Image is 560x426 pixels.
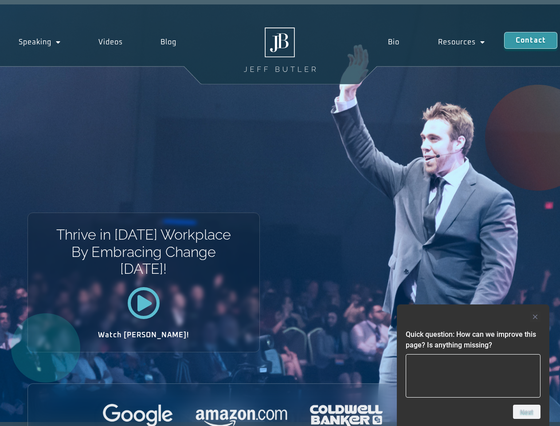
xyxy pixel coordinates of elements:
[55,226,231,277] h1: Thrive in [DATE] Workplace By Embracing Change [DATE]!
[513,405,540,419] button: Next question
[406,312,540,419] div: Quick question: How can we improve this page? Is anything missing?
[141,32,195,52] a: Blog
[59,331,228,339] h2: Watch [PERSON_NAME]!
[406,329,540,351] h2: Quick question: How can we improve this page? Is anything missing?
[516,37,546,44] span: Contact
[530,312,540,322] button: Hide survey
[369,32,419,52] a: Bio
[504,32,557,49] a: Contact
[406,354,540,398] textarea: Quick question: How can we improve this page? Is anything missing?
[369,32,504,52] nav: Menu
[80,32,142,52] a: Videos
[419,32,504,52] a: Resources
